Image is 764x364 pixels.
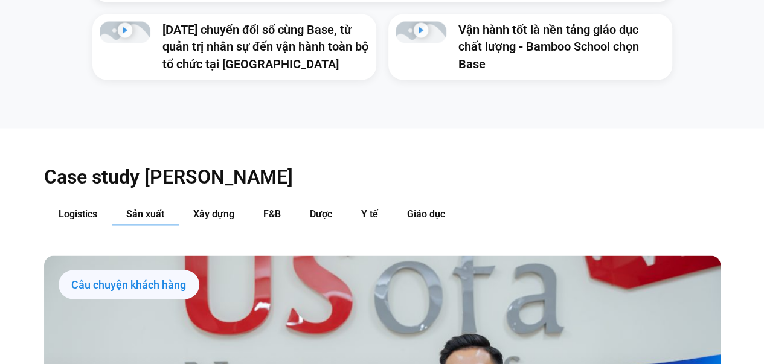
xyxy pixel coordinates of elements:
span: Sản xuất [126,208,164,219]
span: Giáo dục [407,208,445,219]
a: Vận hành tốt là nền tảng giáo dục chất lượng - Bamboo School chọn Base [458,22,639,71]
div: Phát video [117,22,132,42]
span: Logistics [59,208,97,219]
h2: Case study [PERSON_NAME] [44,164,721,188]
span: F&B [263,208,281,219]
div: Câu chuyện khách hàng [59,270,199,299]
a: [DATE] chuyển đổi số cùng Base, từ quản trị nhân sự đến vận hành toàn bộ tổ chức tại [GEOGRAPHIC_... [162,22,368,71]
span: Dược [310,208,332,219]
span: Y tế [361,208,378,219]
div: Phát video [413,22,428,42]
span: Xây dựng [193,208,234,219]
